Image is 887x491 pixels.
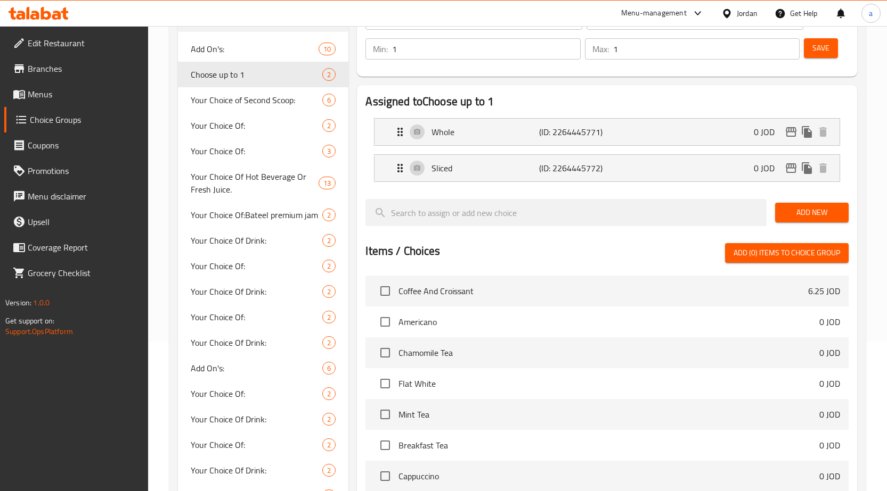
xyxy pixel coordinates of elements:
[319,44,335,54] span: 10
[4,235,148,260] a: Coverage Report
[737,7,758,19] div: Jordan
[178,202,349,228] div: Your Choice Of:Bateel premium jam2
[178,36,349,62] div: Add On's:10
[178,406,349,432] div: Your Choice Of Drink:2
[365,114,849,150] li: Expand
[30,113,140,126] span: Choice Groups
[178,253,349,279] div: Your Choice Of:2
[178,87,349,113] div: Your Choice of Second Scoop:6
[4,132,148,158] a: Coupons
[539,162,611,174] p: (ID: 2264445772)
[754,126,783,138] p: 0 JOD
[191,413,323,426] span: Your Choice Of Drink:
[783,124,799,140] button: edit
[819,470,840,482] p: 0 JOD
[808,285,840,297] p: 6.25 JOD
[323,210,335,220] span: 2
[323,440,335,450] span: 2
[191,285,323,298] span: Your Choice Of Drink:
[374,434,396,456] span: Select choice
[398,315,819,328] span: Americano
[323,261,335,271] span: 2
[5,296,31,310] span: Version:
[178,381,349,406] div: Your Choice Of:2
[398,439,819,452] span: Breakfast Tea
[28,215,140,228] span: Upsell
[819,346,840,359] p: 0 JOD
[191,94,323,106] span: Your Choice of Second Scoop:
[4,56,148,81] a: Branches
[323,312,335,322] span: 2
[28,88,140,101] span: Menus
[178,432,349,457] div: Your Choice Of:2
[319,43,336,55] div: Choices
[374,342,396,364] span: Select choice
[783,160,799,176] button: edit
[365,94,849,110] h2: Assigned to Choose up to 1
[178,113,349,138] div: Your Choice Of:2
[319,177,336,189] div: Choices
[815,160,831,176] button: delete
[28,164,140,177] span: Promotions
[592,43,609,55] p: Max:
[191,68,323,81] span: Choose up to 1
[784,206,840,219] span: Add New
[178,138,349,164] div: Your Choice Of:3
[178,355,349,381] div: Add On's:6
[319,178,335,188] span: 13
[323,236,335,246] span: 2
[5,314,54,328] span: Get support on:
[432,162,539,174] p: Sliced
[191,387,323,400] span: Your Choice Of:
[812,41,829,55] span: Save
[4,107,148,132] a: Choice Groups
[191,119,323,132] span: Your Choice Of:
[398,470,819,482] span: Cappuccino
[374,280,396,302] span: Select choice
[322,234,336,247] div: Choices
[539,126,611,138] p: (ID: 2264445771)
[819,439,840,452] p: 0 JOD
[4,158,148,184] a: Promotions
[323,389,335,399] span: 2
[191,234,323,247] span: Your Choice Of Drink:
[365,199,767,226] input: search
[323,414,335,425] span: 2
[398,408,819,421] span: Mint Tea
[365,243,440,259] h2: Items / Choices
[373,43,388,55] p: Min:
[191,311,323,323] span: Your Choice Of:
[398,285,808,297] span: Coffee And Croissant
[322,387,336,400] div: Choices
[375,155,840,181] div: Expand
[432,126,539,138] p: Whole
[178,228,349,253] div: Your Choice Of Drink:2
[374,372,396,395] span: Select choice
[28,190,140,203] span: Menu disclaimer
[815,124,831,140] button: delete
[4,30,148,56] a: Edit Restaurant
[819,315,840,328] p: 0 JOD
[191,260,323,272] span: Your Choice Of:
[178,279,349,304] div: Your Choice Of Drink:2
[178,62,349,87] div: Choose up to 12
[754,162,783,174] p: 0 JOD
[178,164,349,202] div: Your Choice Of Hot Beverage Or Fresh Juice.13
[322,119,336,132] div: Choices
[804,38,838,58] button: Save
[323,287,335,297] span: 2
[323,338,335,348] span: 2
[5,324,73,338] a: Support.OpsPlatform
[178,330,349,355] div: Your Choice Of Drink:2
[28,267,140,279] span: Grocery Checklist
[191,43,319,55] span: Add On's:
[375,119,840,145] div: Expand
[178,304,349,330] div: Your Choice Of:2
[191,438,323,451] span: Your Choice Of:
[374,465,396,487] span: Select choice
[28,139,140,152] span: Coupons
[374,311,396,333] span: Select choice
[323,70,335,80] span: 2
[191,145,323,157] span: Your Choice Of:
[191,170,319,196] span: Your Choice Of Hot Beverage Or Fresh Juice.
